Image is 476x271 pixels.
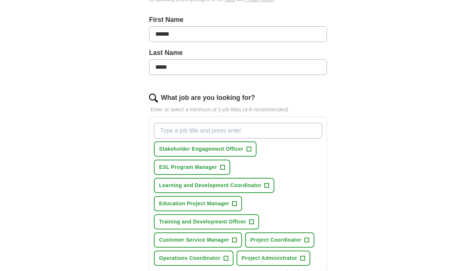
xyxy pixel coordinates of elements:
[242,254,297,262] span: Project Administrator
[250,236,301,244] span: Project Coordinator
[159,182,261,189] span: Learning and Development Coordinator
[154,232,242,248] button: Customer Service Manager
[149,106,327,114] p: Enter or select a minimum of 3 job titles (4-8 recommended)
[154,251,234,266] button: Operations Coordinator
[149,94,158,102] img: search.png
[159,218,246,226] span: Training and Development Officer
[159,254,221,262] span: Operations Coordinator
[154,123,322,138] input: Type a job title and press enter
[154,160,230,175] button: ESL Program Manager
[154,178,274,193] button: Learning and Development Coordinator
[159,145,244,153] span: Stakeholder Engagement Officer
[159,163,217,171] span: ESL Program Manager
[237,251,310,266] button: Project Administrator
[149,48,327,58] label: Last Name
[245,232,314,248] button: Project Coordinator
[161,93,255,103] label: What job are you looking for?
[154,214,259,229] button: Training and Development Officer
[159,200,229,208] span: Education Project Manager
[154,141,257,157] button: Stakeholder Engagement Officer
[154,196,242,211] button: Education Project Manager
[159,236,229,244] span: Customer Service Manager
[149,15,327,25] label: First Name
